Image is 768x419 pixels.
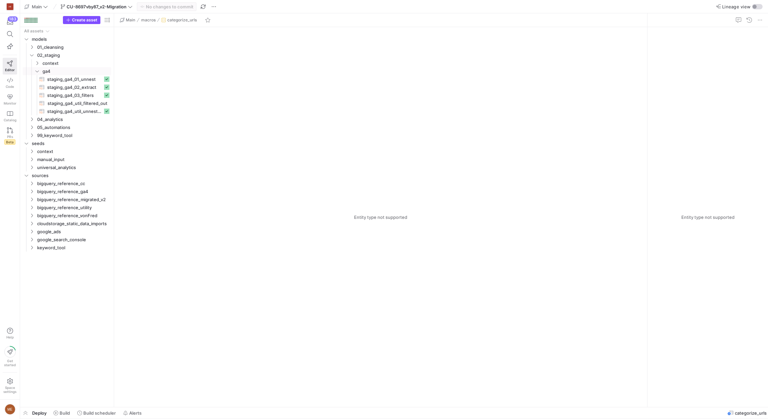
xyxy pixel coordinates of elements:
[23,139,111,147] div: Press SPACE to select this row.
[47,108,103,115] span: staging_ga4_util_unnest_parameters​​​​​​​​​​
[3,343,17,370] button: Getstarted
[129,410,142,416] span: Alerts
[83,410,116,416] span: Build scheduler
[23,179,111,187] div: Press SPACE to select this row.
[37,228,110,236] span: google_ads
[6,85,14,89] span: Code
[167,18,197,22] span: categorize_urls
[23,59,111,67] div: Press SPACE to select this row.
[4,101,16,105] span: Monitor
[47,84,103,91] span: staging_ga4_02_extract​​​​​​​​​​
[32,140,110,147] span: seeds
[37,180,110,187] span: bigquery_reference_cc
[4,359,16,367] span: Get started
[63,16,100,24] button: Create asset
[23,155,111,163] div: Press SPACE to select this row.
[3,16,17,28] button: 183
[23,99,111,107] div: Press SPACE to select this row.
[37,188,110,195] span: bigquery_reference_ga4
[3,386,16,394] span: Space settings
[37,43,110,51] span: 01_cleansing
[23,51,111,59] div: Press SPACE to select this row.
[23,99,111,107] a: staging_ga4_util_filtered_out​​​​​​​​​​
[5,404,15,415] div: ME
[7,135,13,139] span: PRs
[51,407,73,419] button: Build
[37,132,110,139] span: 99_keyword_tool
[126,18,135,22] span: Main
[23,75,111,83] a: staging_ga4_01_unnest​​​​​​​​​​
[23,220,111,228] div: Press SPACE to select this row.
[37,244,110,252] span: keyword_tool
[37,236,110,244] span: google_search_console
[23,212,111,220] div: Press SPACE to select this row.
[23,187,111,195] div: Press SPACE to select this row.
[6,335,14,339] span: Help
[120,407,145,419] button: Alerts
[37,124,110,131] span: 05_automations
[23,195,111,203] div: Press SPACE to select this row.
[3,58,17,75] a: Editor
[3,91,17,108] a: Monitor
[4,139,15,145] span: Beta
[48,100,110,107] span: staging_ga4_util_filtered_out​​​​​​​​​​
[3,325,17,342] button: Help
[23,171,111,179] div: Press SPACE to select this row.
[23,83,111,91] a: staging_ga4_02_extract​​​​​​​​​​
[354,215,407,220] span: Entity type not supported
[37,204,110,212] span: bigquery_reference_utility
[23,2,50,11] button: Main
[141,18,156,22] span: macros
[42,59,110,67] span: context
[23,83,111,91] div: Press SPACE to select this row.
[4,118,16,122] span: Catalog
[24,29,44,33] div: All assets
[3,1,17,12] a: AB
[42,67,110,75] span: ga4
[5,68,15,72] span: Editor
[23,91,111,99] a: staging_ga4_03_filters​​​​​​​​​​
[23,35,111,43] div: Press SPACE to select this row.
[23,27,111,35] div: Press SPACE to select this row.
[118,16,137,24] button: Main
[3,125,17,147] a: PRsBeta
[3,75,17,91] a: Code
[37,116,110,123] span: 04_analytics
[23,107,111,115] div: Press SPACE to select this row.
[3,375,17,397] a: Spacesettings
[32,4,42,9] span: Main
[3,402,17,416] button: ME
[23,131,111,139] div: Press SPACE to select this row.
[67,4,126,9] span: CU-8697vby87_v2-Migration
[37,51,110,59] span: 02_staging
[32,35,110,43] span: models
[8,16,18,22] div: 183
[23,43,111,51] div: Press SPACE to select this row.
[160,16,198,24] button: categorize_urls
[74,407,119,419] button: Build scheduler
[37,196,110,203] span: bigquery_reference_migrated_v2
[3,108,17,125] a: Catalog
[47,92,103,99] span: staging_ga4_03_filters​​​​​​​​​​
[59,2,134,11] button: CU-8697vby87_v2-Migration
[23,228,111,236] div: Press SPACE to select this row.
[735,410,767,416] span: categorize_urls
[7,3,13,10] div: AB
[23,236,111,244] div: Press SPACE to select this row.
[47,76,103,83] span: staging_ga4_01_unnest​​​​​​​​​​
[23,107,111,115] a: staging_ga4_util_unnest_parameters​​​​​​​​​​
[32,410,47,416] span: Deploy
[722,4,751,9] span: Lineage view
[23,115,111,123] div: Press SPACE to select this row.
[37,212,110,220] span: bigquery_reference_vonFred
[32,172,110,179] span: sources
[37,156,110,163] span: manual_input
[23,91,111,99] div: Press SPACE to select this row.
[23,75,111,83] div: Press SPACE to select this row.
[23,123,111,131] div: Press SPACE to select this row.
[23,147,111,155] div: Press SPACE to select this row.
[23,203,111,212] div: Press SPACE to select this row.
[140,16,157,24] button: macros
[37,148,110,155] span: context
[37,164,110,171] span: universal_analytics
